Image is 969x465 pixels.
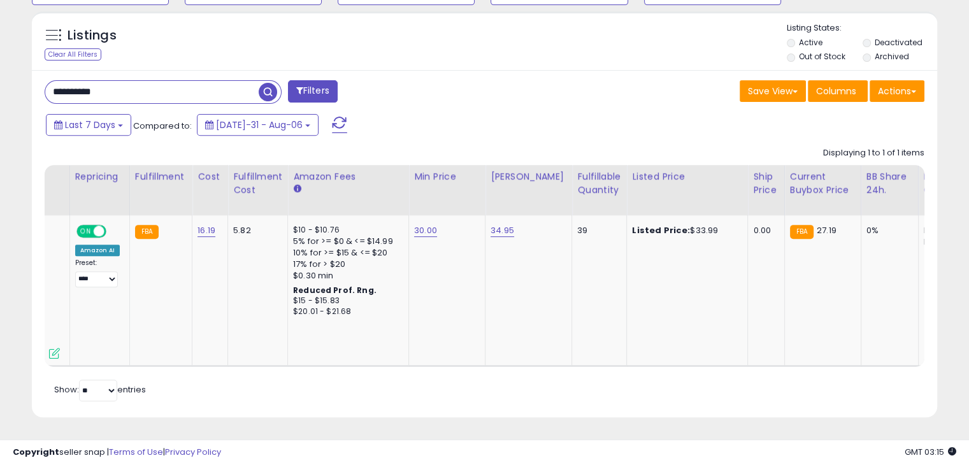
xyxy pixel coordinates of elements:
div: 0% [866,225,908,236]
span: Show: entries [54,383,146,396]
div: 0.00 [753,225,774,236]
div: seller snap | | [13,447,221,459]
div: BB Share 24h. [866,170,913,197]
div: Listed Price [632,170,742,183]
small: FBA [135,225,159,239]
div: $15 - $15.83 [293,296,399,306]
button: Actions [870,80,924,102]
div: $0.30 min [293,270,399,282]
span: OFF [104,226,124,237]
small: FBA [790,225,814,239]
div: 17% for > $20 [293,259,399,270]
small: Amazon Fees. [293,183,301,195]
div: Repricing [75,170,124,183]
div: Min Price [414,170,480,183]
span: [DATE]-31 - Aug-06 [216,118,303,131]
label: Out of Stock [799,51,845,62]
button: Columns [808,80,868,102]
div: $10 - $10.76 [293,225,399,236]
b: Listed Price: [632,224,690,236]
div: Current Buybox Price [790,170,856,197]
span: 27.19 [817,224,836,236]
p: Listing States: [787,22,937,34]
a: 34.95 [491,224,514,237]
div: Displaying 1 to 1 of 1 items [823,147,924,159]
span: Compared to: [133,120,192,132]
button: Filters [288,80,338,103]
h5: Listings [68,27,117,45]
div: $20.01 - $21.68 [293,306,399,317]
label: Deactivated [874,37,922,48]
strong: Copyright [13,446,59,458]
div: 5.82 [233,225,278,236]
b: Reduced Prof. Rng. [293,285,377,296]
a: Terms of Use [109,446,163,458]
div: Fulfillment [135,170,187,183]
div: Fulfillment Cost [233,170,282,197]
div: 39 [577,225,617,236]
div: $33.99 [632,225,738,236]
span: Last 7 Days [65,118,115,131]
div: FBM: 1 [924,236,966,248]
div: Amazon AI [75,245,120,256]
div: Ship Price [753,170,779,197]
div: 10% for >= $15 & <= $20 [293,247,399,259]
a: Privacy Policy [165,446,221,458]
button: Save View [740,80,806,102]
div: Fulfillable Quantity [577,170,621,197]
div: Cost [197,170,222,183]
a: 30.00 [414,224,437,237]
div: 5% for >= $0 & <= $14.99 [293,236,399,247]
label: Active [799,37,822,48]
div: [PERSON_NAME] [491,170,566,183]
div: Preset: [75,259,120,287]
div: Clear All Filters [45,48,101,61]
button: Last 7 Days [46,114,131,136]
span: ON [78,226,94,237]
div: Amazon Fees [293,170,403,183]
a: 16.19 [197,224,215,237]
span: Columns [816,85,856,97]
button: [DATE]-31 - Aug-06 [197,114,319,136]
span: 2025-08-15 03:15 GMT [905,446,956,458]
div: FBA: 1 [924,225,966,236]
label: Archived [874,51,908,62]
